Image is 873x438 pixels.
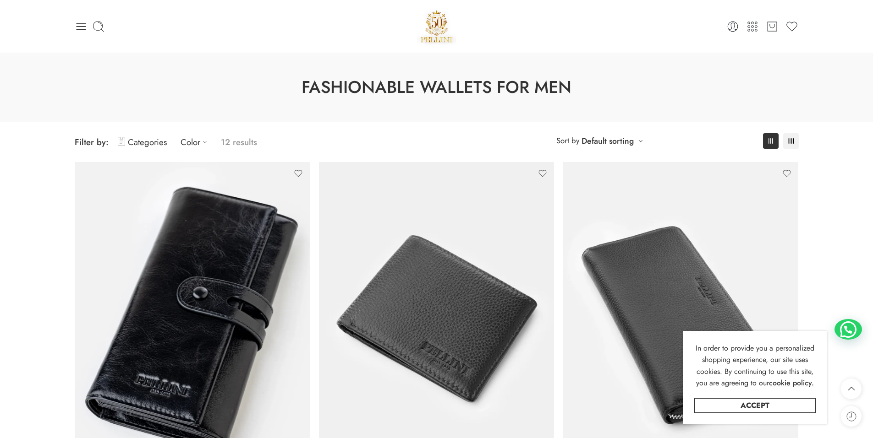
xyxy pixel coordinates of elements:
a: cookie policy. [769,377,814,389]
span: Sort by [556,133,579,148]
img: Pellini [417,7,456,46]
a: Cart [766,20,779,33]
a: Color [181,131,212,153]
h1: Fashionable Wallets for Men [23,76,850,99]
a: Login / Register [726,20,739,33]
p: 12 results [221,131,257,153]
a: Categories [118,131,167,153]
span: In order to provide you a personalized shopping experience, our site uses cookies. By continuing ... [696,343,814,389]
span: Filter by: [75,136,109,148]
a: Accept [694,398,816,413]
a: Wishlist [785,20,798,33]
a: Default sorting [582,135,634,147]
a: Pellini - [417,7,456,46]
